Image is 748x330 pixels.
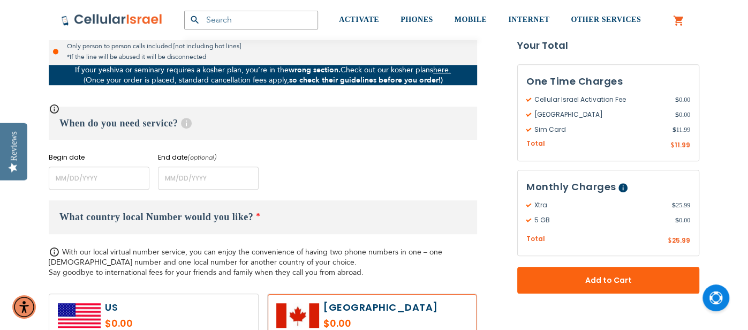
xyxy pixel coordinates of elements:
[49,247,442,277] span: With our local virtual number service, you can enjoy the convenience of having two phone numbers ...
[675,95,679,104] span: $
[49,65,477,85] p: If your yeshiva or seminary requires a kosher plan, you’re in the Check out our kosher plans (Onc...
[672,200,676,210] span: $
[526,200,672,210] span: Xtra
[526,234,545,244] span: Total
[526,180,616,193] span: Monthly Charges
[670,141,675,151] span: $
[184,11,318,29] input: Search
[158,167,259,190] input: MM/DD/YYYY
[526,73,690,89] h3: One Time Charges
[517,267,699,294] button: Add to Cart
[517,37,699,54] strong: Your Total
[675,110,690,119] span: 0.00
[433,65,451,75] a: here.
[49,38,477,65] li: Only person to person calls included [not including hot lines] *If the line will be abused it wil...
[455,16,487,24] span: MOBILE
[618,183,628,192] span: Help
[59,212,253,222] span: What country local Number would you like?
[526,125,672,134] span: Sim Card
[571,16,641,24] span: OTHER SERVICES
[181,118,192,129] span: Help
[12,295,36,319] div: Accessibility Menu
[401,16,433,24] span: PHONES
[668,236,672,246] span: $
[675,110,679,119] span: $
[526,139,545,149] span: Total
[289,75,443,85] strong: so check their guidelines before you order!)
[675,140,690,149] span: 11.99
[526,95,675,104] span: Cellular Israel Activation Fee
[187,153,217,162] i: (optional)
[672,125,690,134] span: 11.99
[49,153,149,162] label: Begin date
[49,107,477,140] h3: When do you need service?
[61,13,163,26] img: Cellular Israel Logo
[289,65,341,75] strong: wrong section.
[675,215,679,225] span: $
[9,131,19,161] div: Reviews
[675,95,690,104] span: 0.00
[508,16,549,24] span: INTERNET
[553,275,664,286] span: Add to Cart
[49,167,149,190] input: MM/DD/YYYY
[339,16,379,24] span: ACTIVATE
[675,215,690,225] span: 0.00
[158,153,259,162] label: End date
[672,200,690,210] span: 25.99
[526,110,675,119] span: [GEOGRAPHIC_DATA]
[672,236,690,245] span: 25.99
[672,125,676,134] span: $
[526,215,675,225] span: 5 GB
